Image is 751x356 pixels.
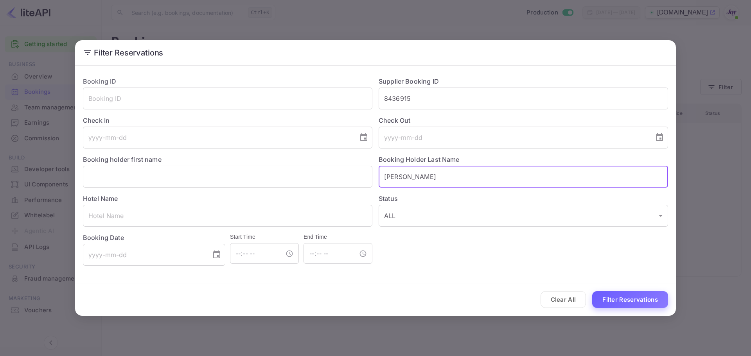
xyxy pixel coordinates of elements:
[652,130,667,145] button: Choose date
[83,244,206,266] input: yyyy-mm-dd
[541,291,586,308] button: Clear All
[379,194,668,203] label: Status
[83,127,353,148] input: yyyy-mm-dd
[304,233,372,242] h6: End Time
[83,77,117,85] label: Booking ID
[83,88,372,109] input: Booking ID
[83,166,372,188] input: Holder First Name
[83,156,162,163] label: Booking holder first name
[83,195,118,202] label: Hotel Name
[379,205,668,227] div: ALL
[209,247,225,263] button: Choose date
[379,77,439,85] label: Supplier Booking ID
[230,233,299,242] h6: Start Time
[83,116,372,125] label: Check In
[379,166,668,188] input: Holder Last Name
[592,291,668,308] button: Filter Reservations
[379,156,460,163] label: Booking Holder Last Name
[83,233,225,242] label: Booking Date
[379,88,668,109] input: Supplier Booking ID
[379,116,668,125] label: Check Out
[83,205,372,227] input: Hotel Name
[75,40,676,65] h2: Filter Reservations
[379,127,649,148] input: yyyy-mm-dd
[356,130,372,145] button: Choose date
